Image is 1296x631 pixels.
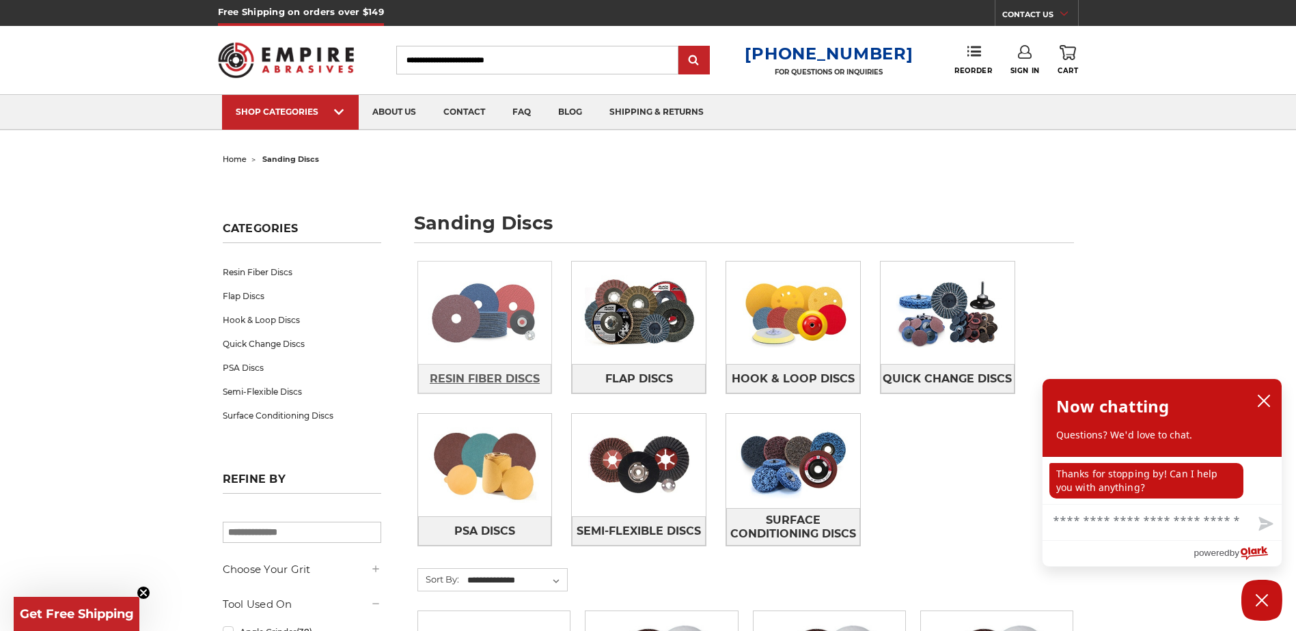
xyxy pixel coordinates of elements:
[745,44,913,64] a: [PHONE_NUMBER]
[1002,7,1078,26] a: CONTACT US
[954,66,992,75] span: Reorder
[223,260,381,284] a: Resin Fiber Discs
[745,68,913,76] p: FOR QUESTIONS OR INQUIRIES
[572,266,706,360] img: Flap Discs
[223,356,381,380] a: PSA Discs
[223,561,381,578] h5: Choose Your Grit
[1241,580,1282,621] button: Close Chatbox
[1043,456,1282,504] div: chat
[726,508,860,546] a: Surface Conditioning Discs
[223,284,381,308] a: Flap Discs
[1058,45,1078,75] a: Cart
[418,569,459,589] label: Sort By:
[223,308,381,332] a: Hook & Loop Discs
[20,606,134,621] span: Get Free Shipping
[1194,541,1282,566] a: Powered by Olark
[223,596,381,613] h5: Tool Used On
[223,222,381,243] h5: Categories
[572,418,706,512] img: Semi-Flexible Discs
[223,404,381,427] a: Surface Conditioning Discs
[414,214,1074,243] h1: sanding discs
[881,266,1015,360] img: Quick Change Discs
[418,266,552,360] img: Resin Fiber Discs
[1247,509,1282,540] button: Send message
[1230,544,1239,561] span: by
[223,154,247,164] a: home
[137,586,150,600] button: Close teaser
[359,95,430,130] a: about us
[572,516,706,546] a: Semi-Flexible Discs
[680,47,708,74] input: Submit
[418,418,552,512] img: PSA Discs
[596,95,717,130] a: shipping & returns
[454,520,515,543] span: PSA Discs
[236,107,345,117] div: SHOP CATEGORIES
[726,364,860,393] a: Hook & Loop Discs
[499,95,544,130] a: faq
[1056,393,1169,420] h2: Now chatting
[430,367,540,391] span: Resin Fiber Discs
[572,364,706,393] a: Flap Discs
[418,364,552,393] a: Resin Fiber Discs
[1010,66,1040,75] span: Sign In
[223,380,381,404] a: Semi-Flexible Discs
[223,473,381,494] h5: Refine by
[883,367,1012,391] span: Quick Change Discs
[727,509,859,546] span: Surface Conditioning Discs
[954,45,992,74] a: Reorder
[726,266,860,360] img: Hook & Loop Discs
[223,332,381,356] a: Quick Change Discs
[14,597,139,631] div: Get Free ShippingClose teaser
[577,520,701,543] span: Semi-Flexible Discs
[726,414,860,508] img: Surface Conditioning Discs
[544,95,596,130] a: blog
[605,367,673,391] span: Flap Discs
[1194,544,1229,561] span: powered
[218,33,355,87] img: Empire Abrasives
[1058,66,1078,75] span: Cart
[262,154,319,164] span: sanding discs
[881,364,1015,393] a: Quick Change Discs
[732,367,855,391] span: Hook & Loop Discs
[430,95,499,130] a: contact
[1049,463,1243,499] p: Thanks for stopping by! Can I help you with anything?
[1056,428,1268,442] p: Questions? We'd love to chat.
[1253,391,1275,411] button: close chatbox
[1042,378,1282,567] div: olark chatbox
[465,570,567,591] select: Sort By:
[418,516,552,546] a: PSA Discs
